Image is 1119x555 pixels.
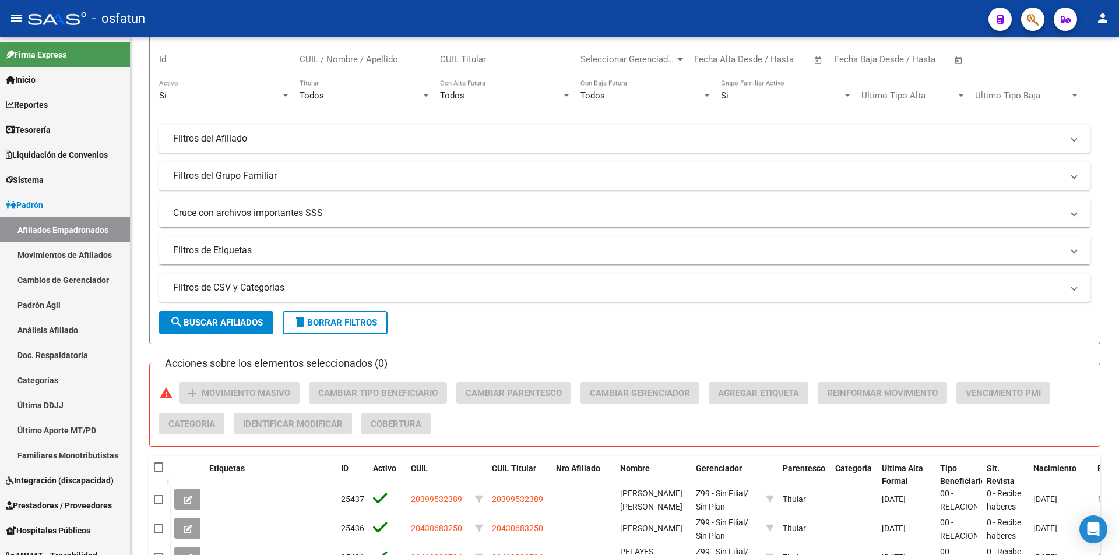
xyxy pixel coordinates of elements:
span: Inicio [6,73,36,86]
mat-icon: person [1096,11,1110,25]
mat-panel-title: Filtros de CSV y Categorias [173,281,1062,294]
datatable-header-cell: CUIL [406,456,470,494]
input: Fecha inicio [694,54,741,65]
datatable-header-cell: Parentesco [778,456,831,494]
input: Fecha fin [752,54,808,65]
span: Identificar Modificar [243,419,343,429]
mat-panel-title: Filtros del Grupo Familiar [173,169,1062,182]
mat-panel-title: Filtros del Afiliado [173,132,1062,145]
span: Titular [783,494,806,504]
button: Borrar Filtros [283,311,388,334]
button: Movimiento Masivo [179,382,300,404]
span: Reportes [6,98,48,111]
input: Fecha inicio [835,54,882,65]
span: Todos [440,90,465,101]
input: Fecha fin [892,54,949,65]
span: Reinformar Movimiento [827,388,938,398]
span: [DATE] [1033,524,1057,533]
mat-expansion-panel-header: Filtros de Etiquetas [159,236,1090,264]
span: Si [721,90,729,101]
button: Open calendar [952,54,966,67]
span: ID [341,464,349,473]
datatable-header-cell: CUIL Titular [487,456,551,494]
mat-icon: add [185,386,199,400]
datatable-header-cell: Nombre [615,456,691,494]
span: Categoria [168,419,215,429]
span: 00 - RELACION DE DEPENDENCIA [940,489,994,538]
span: Gerenciador [696,464,742,473]
span: Padrón [6,199,43,211]
datatable-header-cell: Sit. Revista [982,456,1029,494]
datatable-header-cell: ID [336,456,368,494]
span: [PERSON_NAME] [PERSON_NAME] [PERSON_NAME] [620,489,682,525]
span: Nombre [620,464,650,473]
button: Reinformar Movimiento [818,382,947,404]
datatable-header-cell: Ultima Alta Formal [877,456,935,494]
span: 20399532389 [411,494,462,504]
span: Movimiento Masivo [202,388,290,398]
span: CUIL [411,464,428,473]
span: 0 - Recibe haberes regularmente [987,489,1035,525]
mat-icon: menu [9,11,23,25]
button: Cambiar Parentesco [456,382,571,404]
datatable-header-cell: Gerenciador [691,456,761,494]
span: Vencimiento PMI [966,388,1041,398]
span: Si [159,90,167,101]
span: Cobertura [371,419,421,429]
span: Liquidación de Convenios [6,149,108,161]
button: Buscar Afiliados [159,311,273,334]
datatable-header-cell: Etiquetas [205,456,336,494]
mat-icon: warning [159,386,173,400]
span: Todos [300,90,324,101]
span: [PERSON_NAME] [620,524,682,533]
button: Cambiar Tipo Beneficiario [309,382,447,404]
span: Ultimo Tipo Baja [975,90,1069,101]
span: Agregar Etiqueta [718,388,799,398]
span: Categoria [835,464,872,473]
datatable-header-cell: Nro Afiliado [551,456,615,494]
span: Activo [373,464,396,473]
span: Seleccionar Gerenciador [580,54,675,65]
mat-panel-title: Filtros de Etiquetas [173,244,1062,257]
span: Etiquetas [209,464,245,473]
span: CUIL Titular [492,464,536,473]
span: Prestadores / Proveedores [6,499,112,512]
mat-expansion-panel-header: Filtros del Afiliado [159,125,1090,153]
span: Sistema [6,174,44,186]
mat-icon: delete [293,315,307,329]
span: Titular [783,524,806,533]
span: Borrar Filtros [293,317,377,328]
datatable-header-cell: Nacimiento [1029,456,1093,494]
span: 20399532389 [492,494,543,504]
span: 254369 [341,524,369,533]
span: Ultima Alta Formal [882,464,923,486]
datatable-header-cell: Categoria [831,456,877,494]
span: Tesorería [6,123,51,136]
mat-panel-title: Cruce con archivos importantes SSS [173,207,1062,220]
span: Z99 - Sin Filial [696,518,745,527]
span: Todos [580,90,605,101]
mat-expansion-panel-header: Cruce con archivos importantes SSS [159,199,1090,227]
button: Vencimiento PMI [956,382,1050,404]
span: Ultimo Tipo Alta [861,90,956,101]
span: Parentesco [783,464,825,473]
div: Open Intercom Messenger [1079,515,1107,543]
span: 20430683250 [411,524,462,533]
mat-expansion-panel-header: Filtros de CSV y Categorias [159,274,1090,302]
span: - osfatun [92,6,145,31]
span: Sit. Revista [987,464,1015,486]
div: [DATE] [882,493,931,506]
button: Open calendar [812,54,825,67]
span: Edad [1097,464,1116,473]
span: Firma Express [6,48,66,61]
span: 254370 [341,494,369,504]
span: Z99 - Sin Filial [696,489,745,498]
div: [DATE] [882,522,931,535]
span: Nro Afiliado [556,464,600,473]
button: Identificar Modificar [234,413,352,434]
mat-expansion-panel-header: Filtros del Grupo Familiar [159,162,1090,190]
span: Buscar Afiliados [170,317,263,328]
span: Hospitales Públicos [6,524,90,537]
button: Cobertura [361,413,431,434]
span: 125 [1097,494,1111,504]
